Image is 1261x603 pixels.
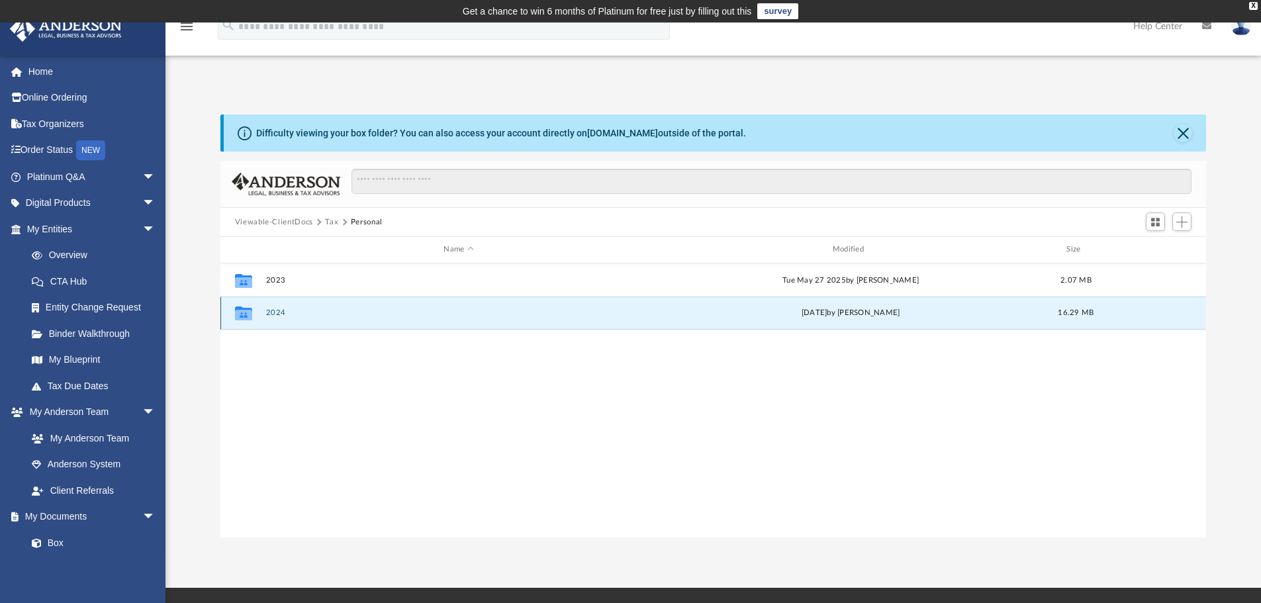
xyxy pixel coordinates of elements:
[265,308,651,317] button: 2024
[220,263,1207,537] div: grid
[1231,17,1251,36] img: User Pic
[179,19,195,34] i: menu
[9,216,175,242] a: My Entitiesarrow_drop_down
[19,477,169,504] a: Client Referrals
[142,216,169,243] span: arrow_drop_down
[19,295,175,321] a: Entity Change Request
[1058,309,1094,316] span: 16.29 MB
[9,58,175,85] a: Home
[9,137,175,164] a: Order StatusNEW
[19,373,175,399] a: Tax Due Dates
[235,216,313,228] button: Viewable-ClientDocs
[256,126,746,140] div: Difficulty viewing your box folder? You can also access your account directly on outside of the p...
[657,274,1043,286] div: Tue May 27 2025 by [PERSON_NAME]
[657,244,1044,255] div: Modified
[76,140,105,160] div: NEW
[221,18,236,32] i: search
[9,190,175,216] a: Digital Productsarrow_drop_down
[19,347,169,373] a: My Blueprint
[351,169,1191,194] input: Search files and folders
[142,504,169,531] span: arrow_drop_down
[142,190,169,217] span: arrow_drop_down
[587,128,658,138] a: [DOMAIN_NAME]
[1172,212,1192,231] button: Add
[9,504,169,530] a: My Documentsarrow_drop_down
[6,16,126,42] img: Anderson Advisors Platinum Portal
[1060,276,1092,283] span: 2.07 MB
[265,244,651,255] div: Name
[179,25,195,34] a: menu
[142,163,169,191] span: arrow_drop_down
[19,268,175,295] a: CTA Hub
[1146,212,1166,231] button: Switch to Grid View
[1249,2,1258,10] div: close
[226,244,259,255] div: id
[657,307,1043,319] div: [DATE] by [PERSON_NAME]
[1049,244,1102,255] div: Size
[19,320,175,347] a: Binder Walkthrough
[351,216,383,228] button: Personal
[265,276,651,285] button: 2023
[19,425,162,451] a: My Anderson Team
[325,216,338,228] button: Tax
[19,451,169,478] a: Anderson System
[9,85,175,111] a: Online Ordering
[19,556,169,582] a: Meeting Minutes
[1108,244,1201,255] div: id
[9,163,175,190] a: Platinum Q&Aarrow_drop_down
[9,111,175,137] a: Tax Organizers
[1174,124,1192,142] button: Close
[9,399,169,426] a: My Anderson Teamarrow_drop_down
[757,3,798,19] a: survey
[19,242,175,269] a: Overview
[142,399,169,426] span: arrow_drop_down
[463,3,752,19] div: Get a chance to win 6 months of Platinum for free just by filling out this
[19,530,162,556] a: Box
